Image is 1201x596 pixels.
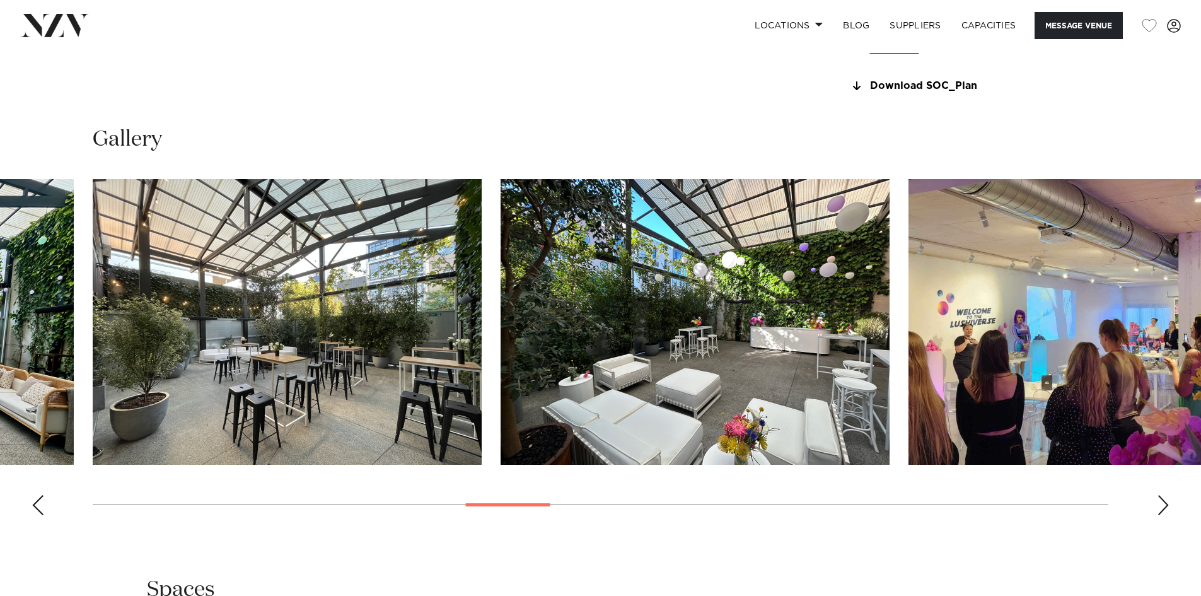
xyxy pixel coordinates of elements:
[501,179,890,465] swiper-slide: 13 / 30
[849,81,1055,92] a: Download SOC_Plan
[879,12,951,39] a: SUPPLIERS
[951,12,1026,39] a: Capacities
[93,126,162,154] h2: Gallery
[745,12,833,39] a: Locations
[93,179,482,465] swiper-slide: 12 / 30
[833,12,879,39] a: BLOG
[1035,12,1123,39] button: Message Venue
[20,14,89,37] img: nzv-logo.png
